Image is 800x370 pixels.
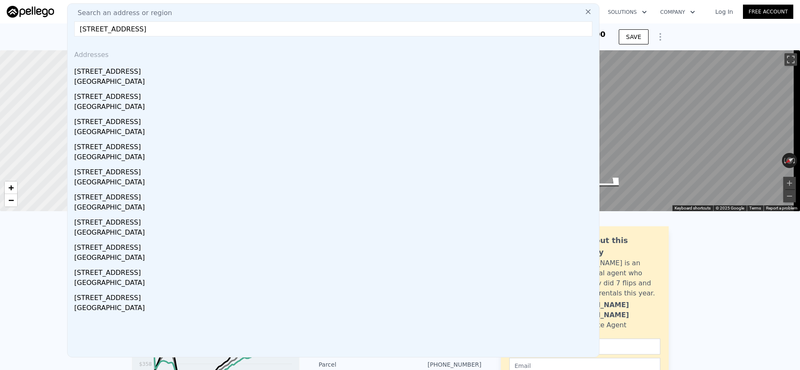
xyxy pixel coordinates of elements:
[74,177,596,189] div: [GEOGRAPHIC_DATA]
[782,153,787,168] button: Rotate counterclockwise
[74,228,596,239] div: [GEOGRAPHIC_DATA]
[74,139,596,152] div: [STREET_ADDRESS]
[74,127,596,139] div: [GEOGRAPHIC_DATA]
[654,5,702,20] button: Company
[74,239,596,253] div: [STREET_ADDRESS]
[74,88,596,102] div: [STREET_ADDRESS]
[74,264,596,278] div: [STREET_ADDRESS]
[139,361,152,367] tspan: $358
[74,202,596,214] div: [GEOGRAPHIC_DATA]
[5,194,17,207] a: Zoom out
[567,258,660,298] div: [PERSON_NAME] is an active local agent who personally did 7 flips and bought 3 rentals this year.
[74,290,596,303] div: [STREET_ADDRESS]
[74,21,592,36] input: Enter an address, city, region, neighborhood or zip code
[74,278,596,290] div: [GEOGRAPHIC_DATA]
[71,43,596,63] div: Addresses
[567,300,660,320] div: [PERSON_NAME] [PERSON_NAME]
[716,206,744,210] span: © 2025 Google
[319,360,400,369] div: Parcel
[71,8,172,18] span: Search an address or region
[783,177,796,189] button: Zoom in
[74,102,596,114] div: [GEOGRAPHIC_DATA]
[784,53,797,66] button: Toggle fullscreen view
[749,206,761,210] a: Terms (opens in new tab)
[74,63,596,77] div: [STREET_ADDRESS]
[74,152,596,164] div: [GEOGRAPHIC_DATA]
[74,253,596,264] div: [GEOGRAPHIC_DATA]
[400,360,482,369] div: [PHONE_NUMBER]
[74,164,596,177] div: [STREET_ADDRESS]
[567,235,660,258] div: Ask about this property
[74,303,596,315] div: [GEOGRAPHIC_DATA]
[675,205,711,211] button: Keyboard shortcuts
[5,181,17,194] a: Zoom in
[743,5,793,19] a: Free Account
[8,182,14,193] span: +
[74,114,596,127] div: [STREET_ADDRESS]
[74,77,596,88] div: [GEOGRAPHIC_DATA]
[793,153,797,168] button: Rotate clockwise
[766,206,797,210] a: Report a problem
[74,214,596,228] div: [STREET_ADDRESS]
[601,5,654,20] button: Solutions
[782,154,798,167] button: Reset the view
[7,6,54,18] img: Pellego
[783,190,796,202] button: Zoom out
[580,173,642,193] path: Go West, Friar St
[705,8,743,16] a: Log In
[74,189,596,202] div: [STREET_ADDRESS]
[619,29,648,44] button: SAVE
[652,28,669,45] button: Show Options
[8,195,14,205] span: −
